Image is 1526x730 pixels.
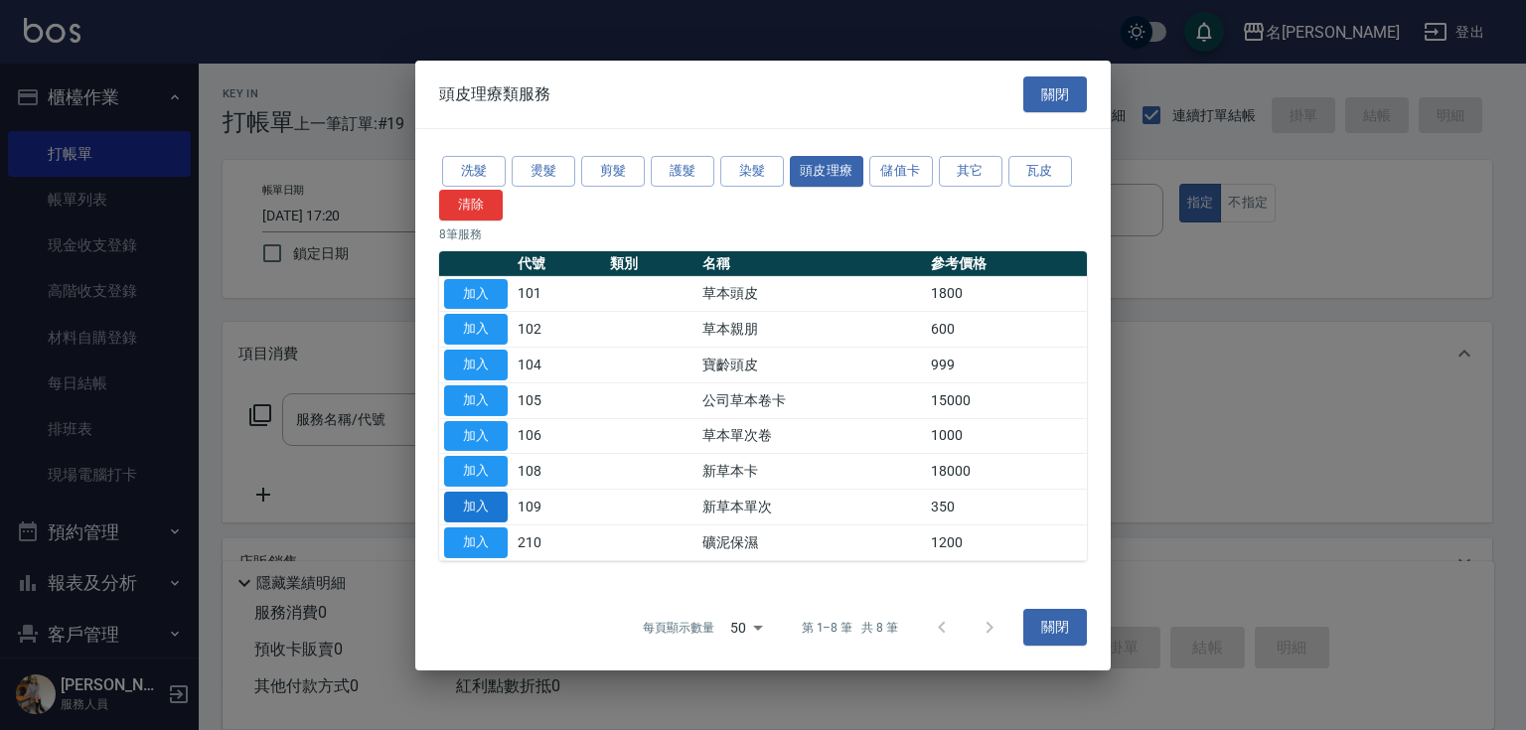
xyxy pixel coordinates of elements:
td: 600 [926,312,1087,348]
button: 加入 [444,527,508,558]
button: 關閉 [1023,609,1087,646]
p: 8 筆服務 [439,224,1087,242]
td: 108 [513,454,605,490]
button: 護髮 [651,156,714,187]
td: 1200 [926,524,1087,560]
td: 1000 [926,418,1087,454]
td: 寶齡頭皮 [697,347,926,382]
td: 新草本單次 [697,489,926,524]
p: 第 1–8 筆 共 8 筆 [802,619,898,637]
th: 參考價格 [926,250,1087,276]
td: 109 [513,489,605,524]
th: 代號 [513,250,605,276]
td: 106 [513,418,605,454]
button: 儲值卡 [869,156,933,187]
button: 清除 [439,190,503,220]
span: 頭皮理療類服務 [439,84,550,104]
td: 102 [513,312,605,348]
td: 公司草本卷卡 [697,382,926,418]
button: 關閉 [1023,75,1087,112]
th: 類別 [605,250,697,276]
button: 加入 [444,456,508,487]
td: 礦泥保濕 [697,524,926,560]
td: 18000 [926,454,1087,490]
button: 洗髮 [442,156,506,187]
td: 104 [513,347,605,382]
td: 999 [926,347,1087,382]
button: 加入 [444,492,508,522]
td: 15000 [926,382,1087,418]
td: 草本頭皮 [697,276,926,312]
td: 350 [926,489,1087,524]
p: 每頁顯示數量 [643,619,714,637]
td: 210 [513,524,605,560]
button: 瓦皮 [1008,156,1072,187]
button: 燙髮 [512,156,575,187]
button: 染髮 [720,156,784,187]
button: 剪髮 [581,156,645,187]
td: 105 [513,382,605,418]
td: 101 [513,276,605,312]
button: 加入 [444,420,508,451]
button: 加入 [444,385,508,416]
button: 加入 [444,314,508,345]
button: 加入 [444,350,508,380]
button: 頭皮理療 [790,156,863,187]
button: 其它 [939,156,1002,187]
th: 名稱 [697,250,926,276]
div: 50 [722,600,770,654]
td: 1800 [926,276,1087,312]
td: 草本單次卷 [697,418,926,454]
td: 草本親朋 [697,312,926,348]
td: 新草本卡 [697,454,926,490]
button: 加入 [444,278,508,309]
